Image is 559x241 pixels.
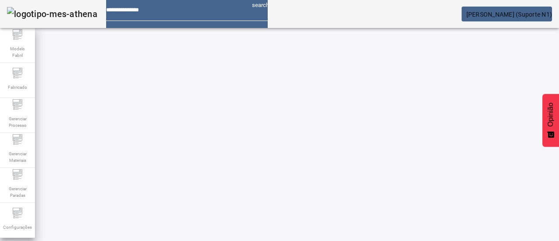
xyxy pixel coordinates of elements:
[9,186,27,198] font: Gerenciar Paradas
[542,94,559,147] button: Feedback - Mostrar pesquisa
[8,85,27,90] font: Fabricado
[9,151,27,163] font: Gerenciar Materiais
[547,103,554,127] font: Opinião
[10,46,25,58] font: Modelo Fabril
[9,116,27,128] font: Gerenciar Processo
[7,7,97,21] img: logotipo-mes-athena
[3,225,32,230] font: Configurações
[466,11,552,18] font: [PERSON_NAME] (Suporte N1)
